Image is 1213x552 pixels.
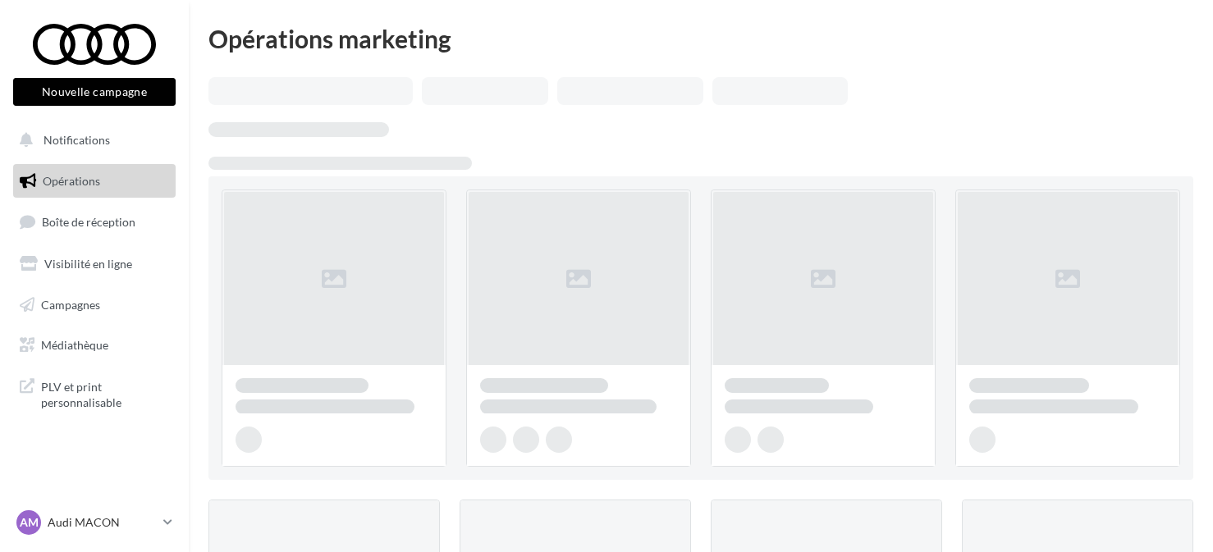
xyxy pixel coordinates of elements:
span: PLV et print personnalisable [41,376,169,411]
button: Nouvelle campagne [13,78,176,106]
a: Médiathèque [10,328,179,363]
a: Opérations [10,164,179,198]
p: Audi MACON [48,514,157,531]
a: PLV et print personnalisable [10,369,179,417]
a: AM Audi MACON [13,507,176,538]
span: Boîte de réception [42,215,135,229]
div: Opérations marketing [208,26,1193,51]
span: Opérations [43,174,100,188]
span: Visibilité en ligne [44,257,132,271]
a: Visibilité en ligne [10,247,179,281]
span: Campagnes [41,297,100,311]
span: Médiathèque [41,338,108,352]
a: Campagnes [10,288,179,322]
span: AM [20,514,39,531]
a: Boîte de réception [10,204,179,240]
span: Notifications [43,133,110,147]
button: Notifications [10,123,172,157]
